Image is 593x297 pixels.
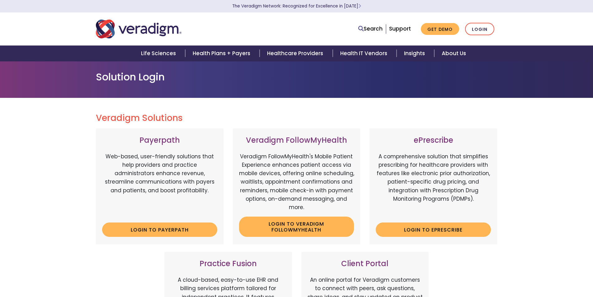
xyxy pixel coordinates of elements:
a: Healthcare Providers [260,46,332,61]
p: Veradigm FollowMyHealth's Mobile Patient Experience enhances patient access via mobile devices, o... [239,152,354,212]
h3: Client Portal [308,259,423,268]
a: Health Plans + Payers [185,46,260,61]
a: Health IT Vendors [333,46,397,61]
a: Get Demo [421,23,459,35]
h3: Practice Fusion [171,259,286,268]
a: Login [465,23,494,36]
a: Life Sciences [134,46,185,61]
h2: Veradigm Solutions [96,113,497,123]
h3: ePrescribe [376,136,491,145]
a: Login to Veradigm FollowMyHealth [239,217,354,237]
h3: Veradigm FollowMyHealth [239,136,354,145]
a: Search [358,25,383,33]
a: Login to Payerpath [102,223,217,237]
h1: Solution Login [96,71,497,83]
h3: Payerpath [102,136,217,145]
a: About Us [434,46,473,61]
a: The Veradigm Network: Recognized for Excellence in [DATE]Learn More [232,3,361,9]
img: Veradigm logo [96,19,181,39]
a: Insights [397,46,434,61]
a: Login to ePrescribe [376,223,491,237]
p: Web-based, user-friendly solutions that help providers and practice administrators enhance revenu... [102,152,217,218]
a: Support [389,25,411,32]
p: A comprehensive solution that simplifies prescribing for healthcare providers with features like ... [376,152,491,218]
span: Learn More [358,3,361,9]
